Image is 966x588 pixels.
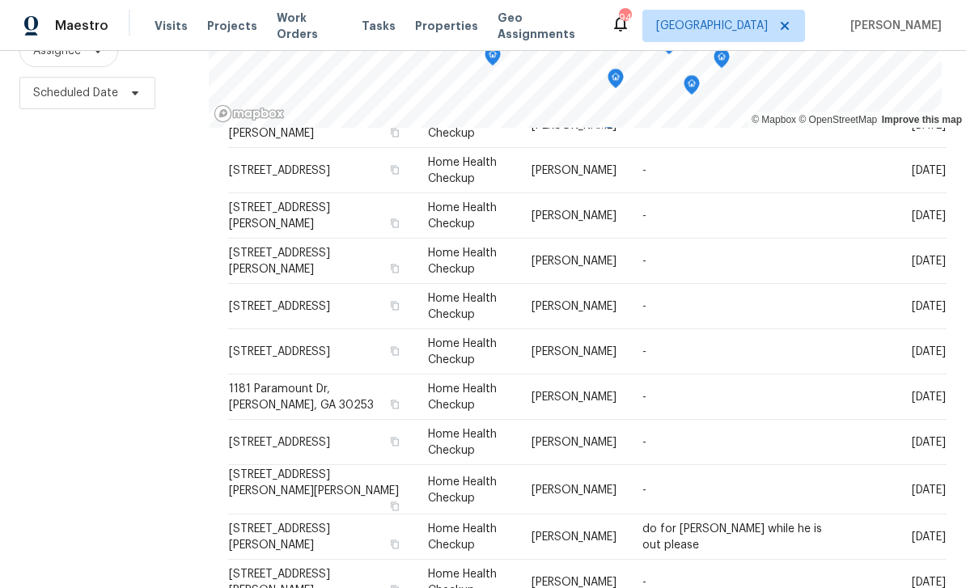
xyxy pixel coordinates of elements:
button: Copy Address [388,163,402,177]
span: [PERSON_NAME] [532,484,616,495]
span: Home Health Checkup [428,523,497,551]
div: Map marker [714,49,730,74]
span: [GEOGRAPHIC_DATA] [656,18,768,34]
a: Mapbox homepage [214,104,285,123]
span: [DATE] [912,391,946,403]
span: Visits [155,18,188,34]
span: Home Health Checkup [428,293,497,320]
button: Copy Address [388,298,402,313]
span: [STREET_ADDRESS] [229,165,330,176]
button: Copy Address [388,261,402,276]
span: Properties [415,18,478,34]
span: Home Health Checkup [428,338,497,366]
button: Copy Address [388,344,402,358]
span: [DATE] [912,484,946,495]
span: Home Health Checkup [428,157,497,184]
div: 94 [619,10,630,26]
span: Maestro [55,18,108,34]
div: Map marker [608,69,624,94]
span: 1181 Paramount Dr, [PERSON_NAME], GA 30253 [229,383,374,411]
span: - [642,301,646,312]
span: [STREET_ADDRESS] [229,346,330,357]
span: [PERSON_NAME] [844,18,942,34]
span: [STREET_ADDRESS] [229,437,330,448]
button: Copy Address [388,397,402,412]
span: [DATE] [912,531,946,543]
span: Scheduled Date [33,85,118,101]
button: Copy Address [388,216,402,231]
span: Geo Assignments [498,10,591,42]
span: [STREET_ADDRESS][PERSON_NAME][PERSON_NAME] [229,468,399,496]
span: [DATE] [912,437,946,448]
span: - [642,346,646,357]
span: [PERSON_NAME] [532,301,616,312]
span: [DATE] [912,301,946,312]
span: - [642,577,646,588]
span: [DATE] [912,256,946,267]
span: Home Health Checkup [428,202,497,230]
span: [DATE] [912,210,946,222]
div: Map marker [485,46,501,71]
span: [PERSON_NAME] [532,120,616,131]
span: Home Health Checkup [428,247,497,275]
span: [PERSON_NAME] [532,391,616,403]
span: [STREET_ADDRESS][PERSON_NAME] [229,112,330,139]
span: - [642,256,646,267]
span: [PERSON_NAME] [532,437,616,448]
span: [DATE] [912,165,946,176]
span: [PERSON_NAME] [532,256,616,267]
span: - [642,120,646,131]
a: OpenStreetMap [799,114,877,125]
span: Assignee [33,43,81,59]
span: [DATE] [912,346,946,357]
span: Home Health Checkup [428,476,497,503]
span: [PERSON_NAME] [532,165,616,176]
span: - [642,165,646,176]
a: Improve this map [882,114,962,125]
span: [PERSON_NAME] [532,531,616,543]
span: [DATE] [912,120,946,131]
span: [PERSON_NAME] [532,210,616,222]
span: Tasks [362,20,396,32]
button: Copy Address [388,434,402,449]
span: - [642,210,646,222]
span: [PERSON_NAME] [532,577,616,588]
button: Copy Address [388,537,402,552]
div: Map marker [684,75,700,100]
span: - [642,391,646,403]
span: Projects [207,18,257,34]
span: [STREET_ADDRESS][PERSON_NAME] [229,247,330,275]
span: do for [PERSON_NAME] while he is out please [642,523,822,551]
span: Home Health Checkup [428,112,497,139]
div: Map marker [600,127,616,152]
button: Copy Address [388,125,402,140]
span: [PERSON_NAME] [532,346,616,357]
span: Home Health Checkup [428,383,497,411]
span: Home Health Checkup [428,429,497,456]
span: [DATE] [912,577,946,588]
span: - [642,484,646,495]
span: Work Orders [277,10,342,42]
a: Mapbox [752,114,796,125]
button: Copy Address [388,498,402,513]
span: - [642,437,646,448]
span: [STREET_ADDRESS][PERSON_NAME] [229,523,330,551]
span: [STREET_ADDRESS][PERSON_NAME] [229,202,330,230]
span: [STREET_ADDRESS] [229,301,330,312]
